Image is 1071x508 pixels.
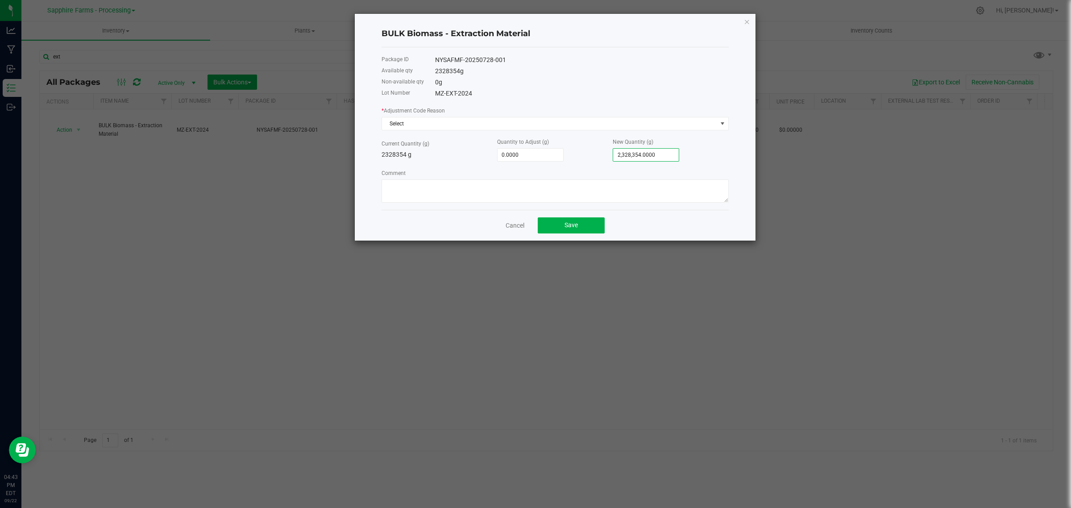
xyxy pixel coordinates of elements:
[506,221,524,230] a: Cancel
[382,117,717,130] span: Select
[435,67,729,76] div: 2328354
[613,149,679,161] input: 0
[435,89,729,98] div: MZ-EXT-2024
[497,138,549,146] label: Quantity to Adjust (g)
[382,89,410,97] label: Lot Number
[435,78,729,87] div: 0
[538,217,605,233] button: Save
[460,67,464,75] span: g
[382,169,406,177] label: Comment
[382,28,729,40] h4: BULK Biomass - Extraction Material
[382,107,445,115] label: Adjustment Code Reason
[613,138,653,146] label: New Quantity (g)
[382,55,409,63] label: Package ID
[382,140,429,148] label: Current Quantity (g)
[498,149,563,161] input: 0
[435,55,729,65] div: NYSAFMF-20250728-001
[439,79,442,86] span: g
[382,78,424,86] label: Non-available qty
[9,437,36,463] iframe: Resource center
[382,150,497,159] p: 2328354 g
[565,221,578,229] span: Save
[382,67,413,75] label: Available qty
